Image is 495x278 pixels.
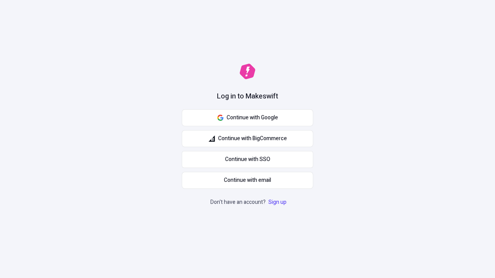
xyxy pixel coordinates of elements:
button: Continue with Google [182,109,313,126]
a: Sign up [267,198,288,206]
h1: Log in to Makeswift [217,92,278,102]
span: Continue with Google [227,114,278,122]
button: Continue with BigCommerce [182,130,313,147]
p: Don't have an account? [210,198,288,207]
span: Continue with email [224,176,271,185]
a: Continue with SSO [182,151,313,168]
button: Continue with email [182,172,313,189]
span: Continue with BigCommerce [218,134,287,143]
